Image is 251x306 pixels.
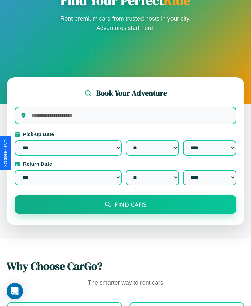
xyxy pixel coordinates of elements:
[3,139,8,167] div: Give Feedback
[15,131,236,137] label: Pick-up Date
[58,14,193,33] p: Rent premium cars from trusted hosts in your city. Adventures start here.
[7,259,244,274] h2: Why Choose CarGo?
[7,283,23,299] div: Open Intercom Messenger
[96,88,167,99] h2: Book Your Adventure
[15,195,236,214] button: Find Cars
[15,161,236,167] label: Return Date
[7,278,244,288] p: The smarter way to rent cars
